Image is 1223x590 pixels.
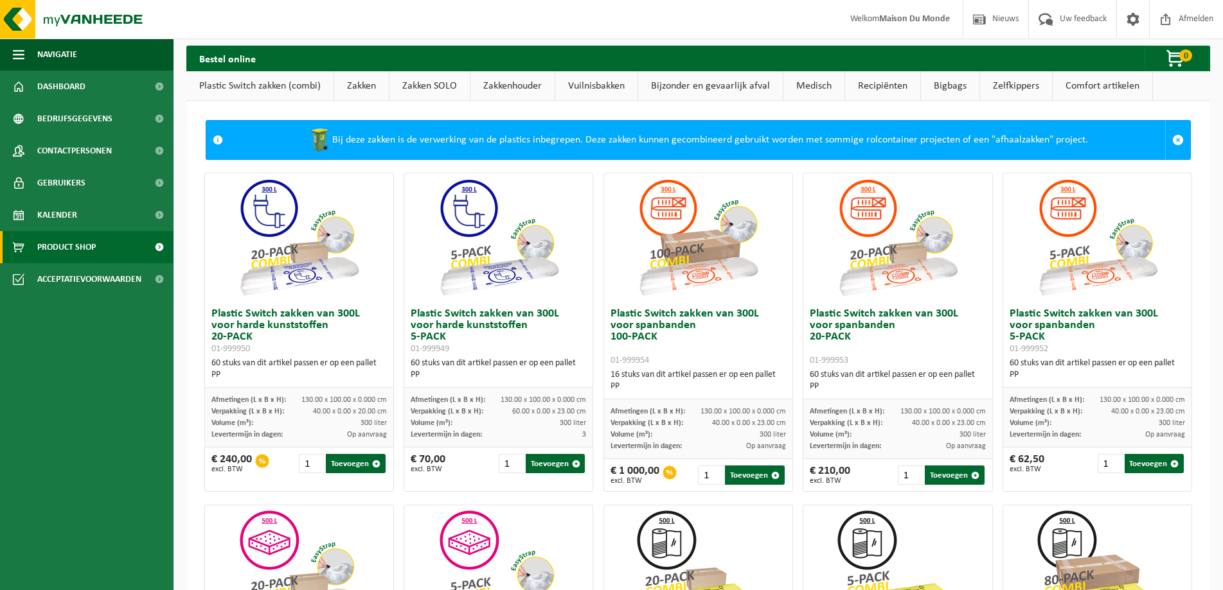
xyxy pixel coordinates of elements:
[37,71,85,103] span: Dashboard
[611,381,786,392] div: PP
[361,419,387,427] span: 300 liter
[411,419,452,427] span: Volume (m³):
[1100,396,1185,404] span: 130.00 x 100.00 x 0.000 cm
[1010,396,1084,404] span: Afmetingen (L x B x H):
[211,308,387,354] h3: Plastic Switch zakken van 300L voor harde kunststoffen 20-PACK
[1010,419,1051,427] span: Volume (m³):
[1053,71,1152,101] a: Comfort artikelen
[1010,465,1044,473] span: excl. BTW
[1010,369,1185,381] div: PP
[211,369,387,381] div: PP
[411,431,482,438] span: Levertermijn in dagen:
[746,442,786,450] span: Op aanvraag
[1033,173,1162,302] img: 01-999952
[946,442,986,450] span: Op aanvraag
[512,408,586,415] span: 60.00 x 0.00 x 23.00 cm
[810,381,985,392] div: PP
[611,465,659,485] div: € 1 000,00
[611,419,683,427] span: Verpakking (L x B x H):
[334,71,389,101] a: Zakken
[810,477,850,485] span: excl. BTW
[434,173,563,302] img: 01-999949
[186,46,269,71] h2: Bestel online
[725,465,785,485] button: Toevoegen
[1010,431,1081,438] span: Levertermijn in dagen:
[411,344,449,354] span: 01-999949
[347,431,387,438] span: Op aanvraag
[326,454,386,473] button: Toevoegen
[411,369,586,381] div: PP
[211,454,252,473] div: € 240,00
[845,71,920,101] a: Recipiënten
[229,121,1165,159] div: Bij deze zakken is de verwerking van de plastics inbegrepen. Deze zakken kunnen gecombineerd gebr...
[810,419,882,427] span: Verpakking (L x B x H):
[900,408,986,415] span: 130.00 x 100.00 x 0.000 cm
[834,173,962,302] img: 01-999953
[634,173,762,302] img: 01-999954
[37,167,85,199] span: Gebruikers
[1010,454,1044,473] div: € 62,50
[810,408,884,415] span: Afmetingen (L x B x H):
[307,127,332,153] img: WB-0240-HPE-GN-50.png
[211,465,252,473] span: excl. BTW
[810,369,985,392] div: 60 stuks van dit artikel passen er op een pallet
[921,71,979,101] a: Bigbags
[499,454,524,473] input: 1
[879,14,950,24] strong: Maison Du Monde
[1010,344,1048,354] span: 01-999952
[1111,408,1185,415] span: 40.00 x 0.00 x 23.00 cm
[701,408,786,415] span: 130.00 x 100.00 x 0.000 cm
[898,465,924,485] input: 1
[211,358,387,381] div: 60 stuks van dit artikel passen er op een pallet
[411,465,445,473] span: excl. BTW
[411,358,586,381] div: 60 stuks van dit artikel passen er op een pallet
[1125,454,1184,473] button: Toevoegen
[301,396,387,404] span: 130.00 x 100.00 x 0.000 cm
[611,356,649,365] span: 01-999954
[501,396,586,404] span: 130.00 x 100.00 x 0.000 cm
[638,71,783,101] a: Bijzonder en gevaarlijk afval
[470,71,555,101] a: Zakkenhouder
[411,396,485,404] span: Afmetingen (L x B x H):
[912,419,986,427] span: 40.00 x 0.00 x 23.00 cm
[760,431,786,438] span: 300 liter
[1145,431,1185,438] span: Op aanvraag
[299,454,325,473] input: 1
[37,135,112,167] span: Contactpersonen
[1165,121,1190,159] a: Sluit melding
[980,71,1052,101] a: Zelfkippers
[37,263,141,295] span: Acceptatievoorwaarden
[698,465,724,485] input: 1
[960,431,986,438] span: 300 liter
[783,71,844,101] a: Medisch
[925,465,985,485] button: Toevoegen
[235,173,363,302] img: 01-999950
[411,308,586,354] h3: Plastic Switch zakken van 300L voor harde kunststoffen 5-PACK
[1010,358,1185,381] div: 60 stuks van dit artikel passen er op een pallet
[411,408,483,415] span: Verpakking (L x B x H):
[582,431,586,438] span: 3
[389,71,470,101] a: Zakken SOLO
[37,39,77,71] span: Navigatie
[810,308,985,366] h3: Plastic Switch zakken van 300L voor spanbanden 20-PACK
[211,408,284,415] span: Verpakking (L x B x H):
[611,431,652,438] span: Volume (m³):
[211,396,286,404] span: Afmetingen (L x B x H):
[1010,308,1185,354] h3: Plastic Switch zakken van 300L voor spanbanden 5-PACK
[810,465,850,485] div: € 210,00
[526,454,585,473] button: Toevoegen
[1145,46,1209,71] button: 0
[37,103,112,135] span: Bedrijfsgegevens
[211,419,253,427] span: Volume (m³):
[810,356,848,365] span: 01-999953
[712,419,786,427] span: 40.00 x 0.00 x 23.00 cm
[560,419,586,427] span: 300 liter
[186,71,334,101] a: Plastic Switch zakken (combi)
[211,344,250,354] span: 01-999950
[211,431,283,438] span: Levertermijn in dagen:
[1179,49,1192,62] span: 0
[611,477,659,485] span: excl. BTW
[611,369,786,392] div: 16 stuks van dit artikel passen er op een pallet
[1010,408,1082,415] span: Verpakking (L x B x H):
[37,231,96,263] span: Product Shop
